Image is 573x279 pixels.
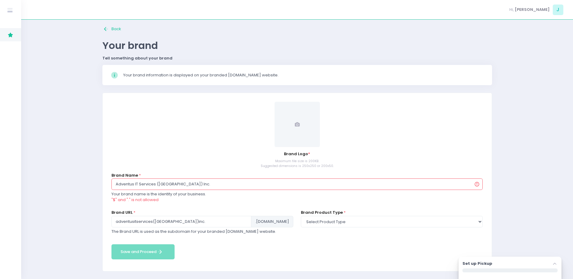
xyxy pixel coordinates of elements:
[111,216,251,227] input: Brand URL
[111,159,483,168] div: Maximum file size is 200KB. Suggested dimensions is 250x250 or 200x50.
[301,210,343,216] label: Brand Product Type
[111,210,133,216] label: Brand URL
[111,178,483,190] input: Brand Name
[515,7,550,13] span: [PERSON_NAME]
[102,55,492,61] div: Tell something about your brand
[111,244,175,260] button: Save and Proceed
[553,5,563,15] span: J
[102,40,492,51] p: Your brand
[111,229,293,235] div: The Brand URL is used as the subdomain for your branded [DOMAIN_NAME] website.
[284,151,310,157] span: Brand Logo
[102,23,121,36] button: Back
[123,72,484,78] div: Your brand information is displayed on your branded [DOMAIN_NAME] website.
[509,7,514,13] span: Hi,
[251,216,293,227] span: .[DOMAIN_NAME]
[111,172,138,178] label: Brand Name
[462,261,492,267] label: Set up Pickup
[111,197,483,203] div: "$" and "." is not allowed
[111,191,483,197] div: Your brand name is the identity of your business.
